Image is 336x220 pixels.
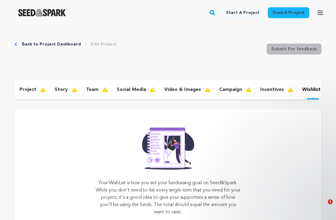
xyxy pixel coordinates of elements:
img: Seed&Spark Logo Dark Mode [18,9,66,16]
button: video & images [159,85,214,95]
img: Seed&Spark Rafiki Image [137,124,199,170]
img: warning-full.svg [72,86,82,93]
iframe: Intercom live chat [315,199,330,214]
button: wishlist [297,85,334,95]
div: Breadcrumb [15,41,117,47]
a: Edit Project [91,41,117,47]
p: incentives [260,86,284,93]
button: campaign [214,85,255,95]
img: warning-full.svg [288,86,298,93]
p: video & images [164,86,201,93]
img: warning-full.svg [40,86,51,93]
img: warning-full.svg [205,86,215,93]
p: team [86,86,98,93]
p: Your WishList is how you set your fundraising goal on Seed&Spark. While you don't need to list ev... [95,179,241,216]
button: incentives [255,85,297,95]
a: Start a project [221,7,264,18]
p: wishlist [302,86,321,93]
img: warning-full.svg [102,86,113,93]
button: Submit For feedback [267,44,321,55]
img: warning-full.svg [150,86,161,93]
img: warning-full.svg [246,86,257,93]
p: story [55,86,68,93]
p: campaign [219,86,242,93]
button: team [81,85,112,95]
a: Back to Project Dashboard [22,41,81,47]
button: story [50,85,81,95]
p: social media [117,86,146,93]
button: project [15,85,50,95]
p: project [19,86,36,93]
a: Fund a project [268,7,309,18]
button: social media [112,85,159,95]
a: Seed&Spark Homepage [18,9,66,16]
span: 1 [328,199,333,204]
